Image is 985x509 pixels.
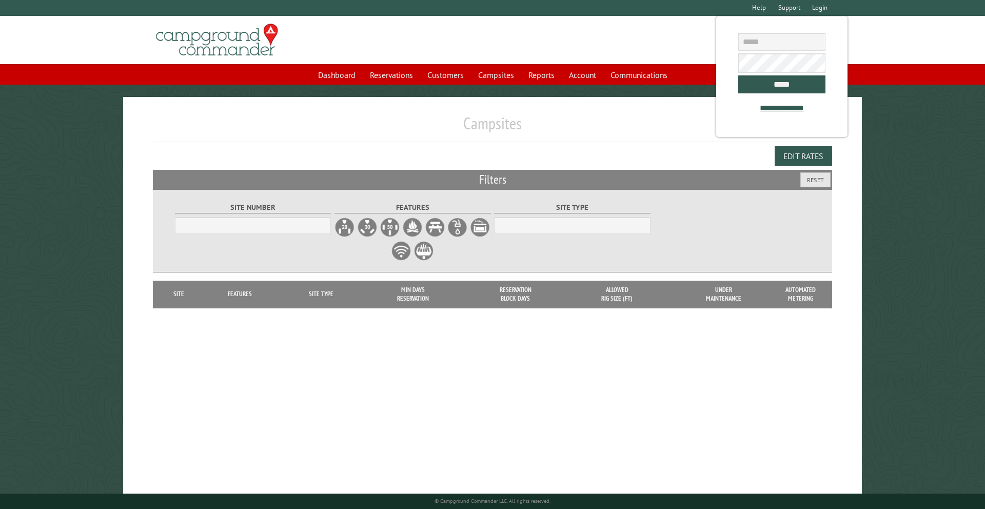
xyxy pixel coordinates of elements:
[413,241,434,261] label: Grill
[494,202,651,213] label: Site Type
[425,217,445,238] label: Picnic Table
[391,241,411,261] label: WiFi Service
[604,65,674,85] a: Communications
[421,65,470,85] a: Customers
[175,202,331,213] label: Site Number
[566,281,667,308] th: Allowed Rig Size (ft)
[312,65,362,85] a: Dashboard
[153,170,833,189] h2: Filters
[472,65,520,85] a: Campsites
[158,281,200,308] th: Site
[362,281,464,308] th: Min Days Reservation
[447,217,468,238] label: Water Hookup
[357,217,378,238] label: 30A Electrical Hookup
[800,172,831,187] button: Reset
[522,65,561,85] a: Reports
[280,281,362,308] th: Site Type
[200,281,280,308] th: Features
[780,281,821,308] th: Automated metering
[153,20,281,60] img: Campground Commander
[380,217,400,238] label: 50A Electrical Hookup
[334,217,355,238] label: 20A Electrical Hookup
[435,498,550,504] small: © Campground Commander LLC. All rights reserved.
[470,217,490,238] label: Sewer Hookup
[775,146,832,166] button: Edit Rates
[402,217,423,238] label: Firepit
[153,113,833,142] h1: Campsites
[464,281,566,308] th: Reservation Block Days
[334,202,491,213] label: Features
[667,281,780,308] th: Under Maintenance
[364,65,419,85] a: Reservations
[563,65,602,85] a: Account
